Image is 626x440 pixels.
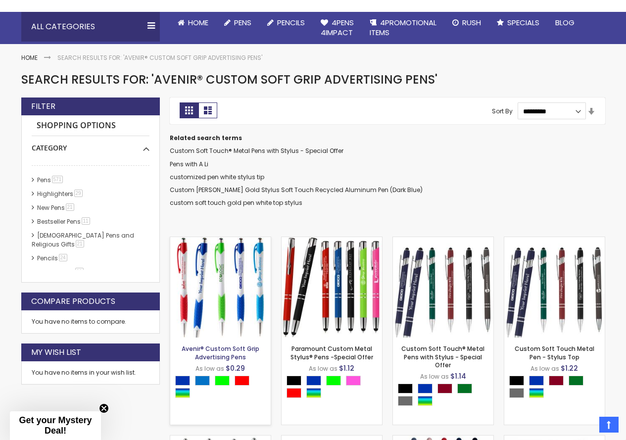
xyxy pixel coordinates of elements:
[57,53,262,62] strong: Search results for: 'Avenir® Custom Soft Grip Advertising Pens'
[362,12,444,44] a: 4PROMOTIONALITEMS
[35,176,67,184] a: Pens571
[346,376,361,386] div: Pink
[370,17,436,38] span: 4PROMOTIONAL ITEMS
[32,369,149,377] div: You have no items in your wish list.
[398,396,413,406] div: Grey
[170,160,208,168] a: Pens with A Li
[35,254,71,262] a: Pencils24
[32,231,134,248] a: [DEMOGRAPHIC_DATA] Pens and Religious Gifts21
[444,12,489,34] a: Rush
[420,372,449,381] span: As low as
[306,376,321,386] div: Blue
[21,12,160,42] div: All Categories
[75,268,84,275] span: 11
[175,388,190,398] div: Assorted
[182,344,259,361] a: Avenir® Custom Soft Grip Advertising Pens
[569,376,583,386] div: Green
[170,237,271,338] img: Avenir® Custom Soft Grip Advertising Pens
[35,190,86,198] a: Highlighters29
[99,403,109,413] button: Close teaser
[234,17,251,28] span: Pens
[170,237,271,245] a: Avenir® Custom Soft Grip Advertising Pens
[450,371,466,381] span: $1.14
[393,237,493,338] img: Custom Soft Touch® Metal Pens with Stylus - Special Offer
[529,376,544,386] div: Blue
[504,237,605,338] img: Custom Soft Touch Metal Pen - Stylus Top
[321,17,354,38] span: 4Pens 4impact
[52,176,63,183] span: 571
[170,198,302,207] a: custom soft touch gold pen white top stylus
[492,107,513,115] label: Sort By
[21,53,38,62] a: Home
[82,217,90,225] span: 11
[326,376,341,386] div: Lime Green
[21,310,160,334] div: You have no items to compare.
[509,388,524,398] div: Grey
[170,134,605,142] dt: Related search terms
[561,363,578,373] span: $1.22
[306,388,321,398] div: Assorted
[398,384,413,393] div: Black
[287,388,301,398] div: Red
[10,411,101,440] div: Get your Mystery Deal!Close teaser
[489,12,547,34] a: Specials
[462,17,481,28] span: Rush
[59,254,67,261] span: 24
[195,364,224,373] span: As low as
[339,363,354,373] span: $1.12
[76,240,84,247] span: 21
[170,173,264,181] a: customized pen white stylus tip
[32,136,149,153] div: Category
[226,363,245,373] span: $0.29
[418,384,433,393] div: Blue
[170,147,343,155] a: Custom Soft Touch® Metal Pens with Stylus - Special Offer
[66,203,74,211] span: 21
[398,384,493,408] div: Select A Color
[180,102,198,118] strong: Grid
[216,12,259,34] a: Pens
[74,190,83,197] span: 29
[235,376,249,386] div: Red
[259,12,313,34] a: Pencils
[170,12,216,34] a: Home
[175,376,190,386] div: Blue
[277,17,305,28] span: Pencils
[393,237,493,245] a: Custom Soft Touch® Metal Pens with Stylus - Special Offer
[547,12,582,34] a: Blog
[457,384,472,393] div: Green
[515,344,594,361] a: Custom Soft Touch Metal Pen - Stylus Top
[31,296,115,307] strong: Compare Products
[21,71,437,88] span: Search results for: 'Avenir® Custom Soft Grip Advertising Pens'
[287,376,301,386] div: Black
[195,376,210,386] div: Blue Light
[529,388,544,398] div: Assorted
[509,376,605,400] div: Select A Color
[31,101,55,112] strong: Filter
[31,347,81,358] strong: My Wish List
[282,237,382,245] a: Paramount Custom Metal Stylus® Pens -Special Offer
[175,376,271,400] div: Select A Color
[549,376,564,386] div: Burgundy
[504,237,605,245] a: Custom Soft Touch Metal Pen - Stylus Top
[170,186,423,194] a: Custom [PERSON_NAME] Gold Stylus Soft Touch Recycled Aluminum Pen (Dark Blue)
[32,115,149,137] strong: Shopping Options
[287,376,382,400] div: Select A Color
[418,396,433,406] div: Assorted
[188,17,208,28] span: Home
[313,12,362,44] a: 4Pens4impact
[290,344,373,361] a: Paramount Custom Metal Stylus® Pens -Special Offer
[509,376,524,386] div: Black
[282,237,382,338] img: Paramount Custom Metal Stylus® Pens -Special Offer
[215,376,230,386] div: Lime Green
[437,384,452,393] div: Burgundy
[507,17,539,28] span: Specials
[530,364,559,373] span: As low as
[401,344,484,369] a: Custom Soft Touch® Metal Pens with Stylus - Special Offer
[35,217,94,226] a: Bestseller Pens11
[19,415,92,436] span: Get your Mystery Deal!
[555,17,575,28] span: Blog
[35,268,87,276] a: hp-featured11
[599,417,619,433] a: Top
[35,203,78,212] a: New Pens21
[309,364,337,373] span: As low as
